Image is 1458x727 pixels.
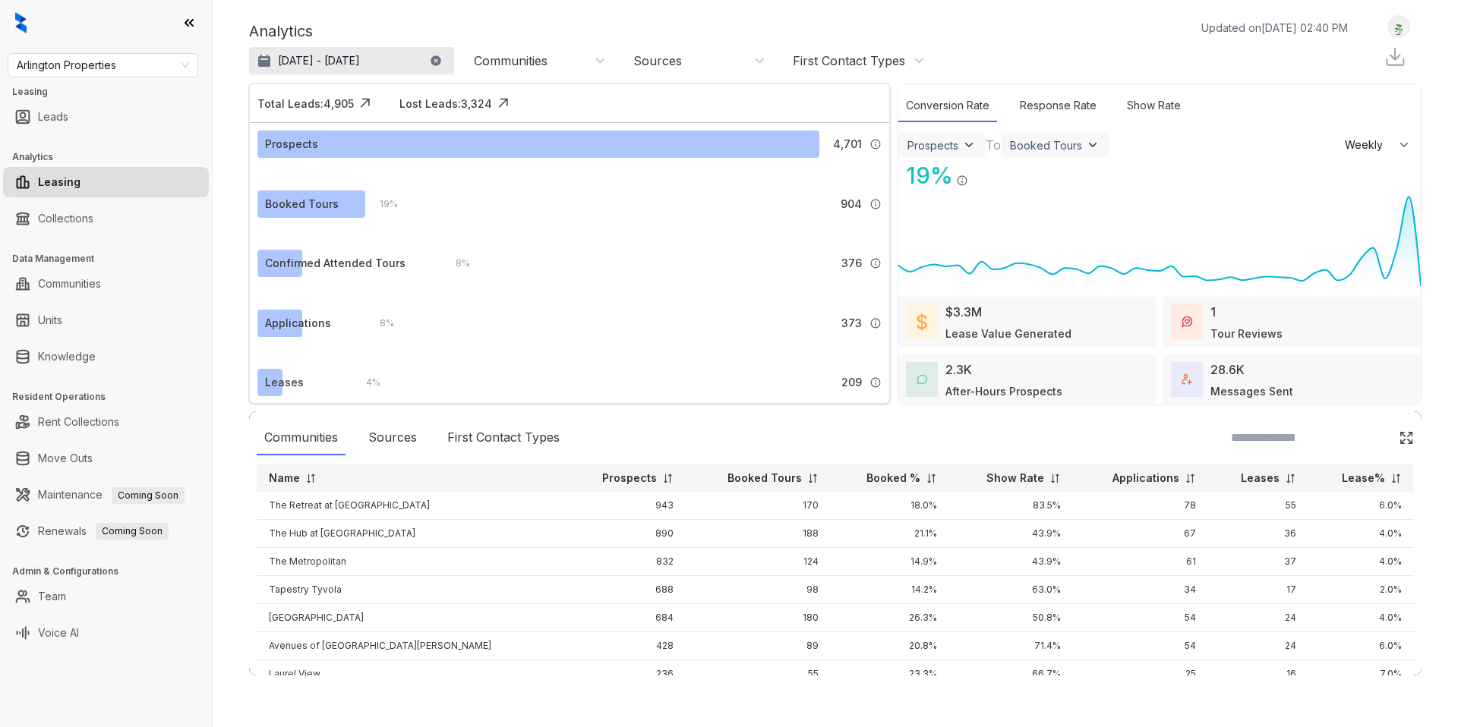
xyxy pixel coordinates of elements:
[38,102,68,132] a: Leads
[474,52,548,69] div: Communities
[1210,383,1293,399] div: Messages Sent
[257,520,566,548] td: The Hub at [GEOGRAPHIC_DATA]
[12,150,212,164] h3: Analytics
[566,660,686,688] td: 236
[841,374,862,391] span: 209
[1308,576,1414,604] td: 2.0%
[1182,374,1192,385] img: TotalFum
[1208,576,1308,604] td: 17
[305,473,317,484] img: sorting
[1182,316,1192,327] img: TourReviews
[1073,604,1208,632] td: 54
[1208,548,1308,576] td: 37
[12,390,212,404] h3: Resident Operations
[1241,471,1280,486] p: Leases
[727,471,802,486] p: Booked Tours
[907,139,958,152] div: Prospects
[869,198,882,210] img: Info
[3,269,209,299] li: Communities
[1399,430,1414,445] img: Click Icon
[265,136,318,153] div: Prospects
[3,443,209,474] li: Move Outs
[38,203,93,234] a: Collections
[945,360,972,379] div: 2.3K
[986,471,1044,486] p: Show Rate
[1073,660,1208,688] td: 25
[945,383,1062,399] div: After-Hours Prospects
[1073,548,1208,576] td: 61
[1010,139,1082,152] div: Booked Tours
[686,492,831,520] td: 170
[1210,326,1283,341] div: Tour Reviews
[686,604,831,632] td: 180
[112,487,185,504] span: Coming Soon
[841,196,862,212] span: 904
[1308,548,1414,576] td: 4.0%
[869,376,882,389] img: Info
[869,317,882,329] img: Info
[917,313,927,331] img: LeaseValue
[257,660,566,688] td: Laurel View
[686,632,831,660] td: 89
[265,255,406,272] div: Confirmed Attended Tours
[1208,492,1308,520] td: 55
[1342,471,1385,486] p: Lease%
[1308,632,1414,660] td: 6.0%
[265,374,304,391] div: Leases
[12,565,212,578] h3: Admin & Configurations
[257,420,346,455] div: Communities
[807,473,819,484] img: sorting
[831,576,950,604] td: 14.2%
[354,92,377,115] img: Click Icon
[968,161,991,184] img: Click Icon
[249,20,313,42] p: Analytics
[566,520,686,548] td: 890
[1210,303,1216,321] div: 1
[1384,46,1406,68] img: Download
[17,54,189,77] span: Arlington Properties
[1390,473,1402,484] img: sorting
[1308,604,1414,632] td: 4.0%
[364,315,394,332] div: 8 %
[961,137,977,153] img: ViewFilterArrow
[38,167,80,197] a: Leasing
[38,618,79,648] a: Voice AI
[399,96,492,112] div: Lost Leads: 3,324
[38,269,101,299] a: Communities
[38,341,96,372] a: Knowledge
[686,520,831,548] td: 188
[686,660,831,688] td: 55
[1049,473,1061,484] img: sorting
[1210,360,1245,379] div: 28.6K
[3,305,209,335] li: Units
[949,632,1073,660] td: 71.4%
[949,492,1073,520] td: 83.5%
[1073,520,1208,548] td: 67
[257,492,566,520] td: The Retreat at [GEOGRAPHIC_DATA]
[492,92,515,115] img: Click Icon
[38,407,119,437] a: Rent Collections
[831,632,950,660] td: 20.8%
[278,53,360,68] p: [DATE] - [DATE]
[1208,632,1308,660] td: 24
[3,341,209,372] li: Knowledge
[686,548,831,576] td: 124
[265,196,339,212] div: Booked Tours
[662,473,674,484] img: sorting
[249,47,454,74] button: [DATE] - [DATE]
[15,12,27,33] img: logo
[793,52,905,69] div: First Contact Types
[3,516,209,546] li: Renewals
[38,516,169,546] a: RenewalsComing Soon
[1285,473,1296,484] img: sorting
[12,85,212,99] h3: Leasing
[1201,20,1348,36] p: Updated on [DATE] 02:40 PM
[926,473,937,484] img: sorting
[831,520,950,548] td: 21.1%
[566,548,686,576] td: 832
[257,576,566,604] td: Tapestry Tyvola
[869,257,882,269] img: Info
[361,420,424,455] div: Sources
[440,420,567,455] div: First Contact Types
[898,90,997,122] div: Conversion Rate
